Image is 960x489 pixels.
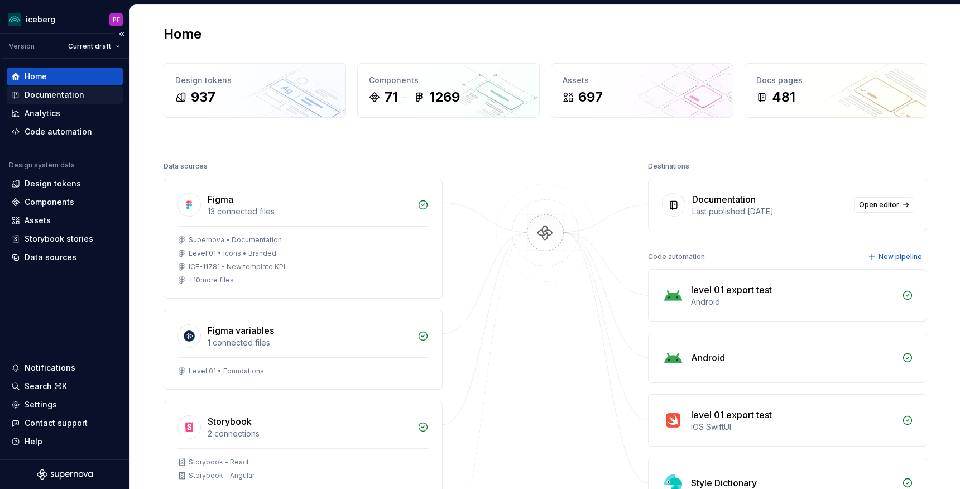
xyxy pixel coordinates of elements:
div: Supernova • Documentation [189,236,282,244]
div: Android [691,351,725,365]
button: Collapse sidebar [114,26,129,42]
div: Android [691,296,895,308]
div: Home [25,71,47,82]
a: Home [7,68,123,85]
div: ICE-11781 - New template KPI [189,262,285,271]
a: Figma variables1 connected filesLevel 01 • Foundations [164,310,443,390]
a: Design tokens [7,175,123,193]
div: level 01 export test [691,408,772,421]
div: 697 [578,88,603,106]
a: Settings [7,396,123,414]
a: Assets [7,212,123,229]
div: Data sources [164,159,208,174]
a: Components [7,193,123,211]
a: Docs pages481 [745,63,927,118]
div: Level 01 • Foundations [189,367,264,376]
div: 1 connected files [208,337,411,348]
button: Search ⌘K [7,377,123,395]
div: Code automation [25,126,92,137]
div: Figma [208,193,233,206]
div: Level 01 • Icons • Branded [189,249,276,258]
div: Analytics [25,108,60,119]
span: Open editor [859,200,899,209]
button: icebergPF [2,7,127,31]
button: Notifications [7,359,123,377]
a: Components711269 [357,63,540,118]
a: Analytics [7,104,123,122]
div: Search ⌘K [25,381,67,392]
div: Last published [DATE] [692,206,847,217]
div: Help [25,436,42,447]
div: Storybook - Angular [189,471,255,480]
div: Assets [25,215,51,226]
a: Open editor [854,197,913,213]
span: Current draft [68,42,111,51]
div: iOS SwiftUI [691,421,895,433]
div: Docs pages [756,75,915,86]
img: 418c6d47-6da6-4103-8b13-b5999f8989a1.png [8,13,21,26]
button: Current draft [63,39,125,54]
div: Storybook [208,415,252,428]
div: Notifications [25,362,75,373]
div: Figma variables [208,324,274,337]
div: Components [25,196,74,208]
div: Components [369,75,528,86]
a: Documentation [7,86,123,104]
a: Data sources [7,248,123,266]
a: Storybook stories [7,230,123,248]
div: + 10 more files [189,276,234,285]
div: Design tokens [175,75,334,86]
div: 71 [385,88,398,106]
button: New pipeline [865,249,927,265]
div: 1269 [429,88,460,106]
div: 937 [191,88,215,106]
a: Figma13 connected filesSupernova • DocumentationLevel 01 • Icons • BrandedICE-11781 - New templat... [164,179,443,299]
div: Destinations [648,159,689,174]
div: 481 [772,88,795,106]
button: Contact support [7,414,123,432]
div: Assets [563,75,722,86]
div: 2 connections [208,428,411,439]
div: Storybook stories [25,233,93,244]
div: Design system data [9,161,75,170]
div: PF [113,15,120,24]
div: Documentation [692,193,756,206]
svg: Supernova Logo [37,469,93,480]
div: Data sources [25,252,76,263]
div: 13 connected files [208,206,411,217]
a: Assets697 [551,63,733,118]
div: Storybook - React [189,458,249,467]
div: level 01 export test [691,283,772,296]
h2: Home [164,25,201,43]
div: Documentation [25,89,84,100]
div: Code automation [648,249,705,265]
span: New pipeline [879,252,922,261]
a: Code automation [7,123,123,141]
a: Design tokens937 [164,63,346,118]
div: Contact support [25,418,88,429]
div: Version [9,42,35,51]
div: Settings [25,399,57,410]
div: iceberg [26,14,55,25]
button: Help [7,433,123,450]
div: Design tokens [25,178,81,189]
